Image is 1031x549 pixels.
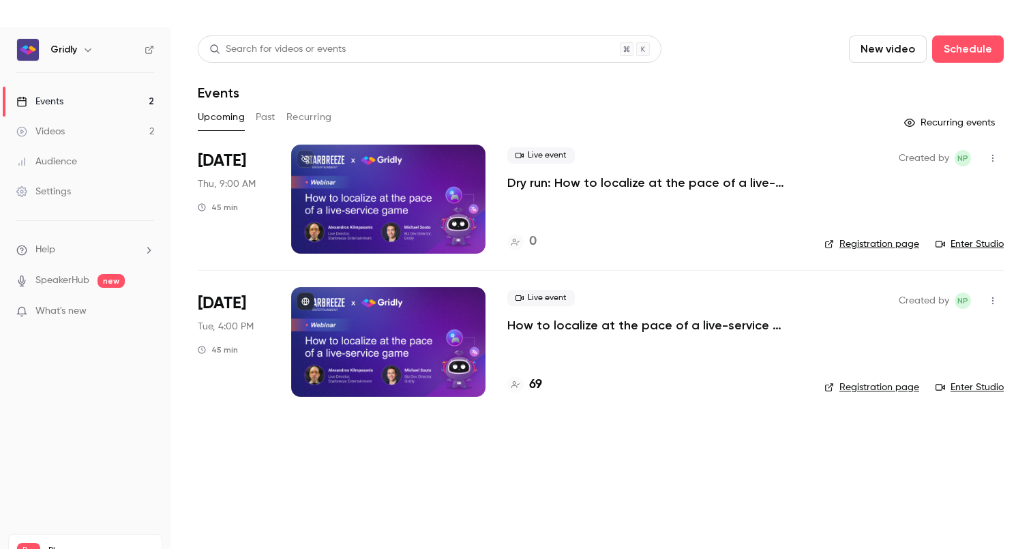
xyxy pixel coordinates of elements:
div: Domain: [DOMAIN_NAME] [35,35,150,46]
a: 0 [507,233,537,251]
li: help-dropdown-opener [16,243,154,257]
div: Settings [16,185,71,198]
div: Videos [16,125,65,138]
span: new [98,274,125,288]
span: Thu, 9:00 AM [198,177,256,191]
span: NP [957,293,968,309]
h4: 69 [529,376,542,394]
a: Enter Studio [936,381,1004,394]
a: Dry run: How to localize at the pace of a live-service game [507,175,803,191]
h4: 0 [529,233,537,251]
div: Sep 11 Thu, 9:00 AM (Europe/Stockholm) [198,145,269,254]
div: Events [16,95,63,108]
a: Enter Studio [936,237,1004,251]
h6: Gridly [50,43,77,57]
button: Recurring [286,106,332,128]
button: Upcoming [198,106,245,128]
div: 45 min [198,344,238,355]
a: Registration page [824,381,919,394]
img: tab_domain_overview_orange.svg [37,79,48,90]
button: Schedule [932,35,1004,63]
span: Ngan Phan [955,150,971,166]
a: SpeakerHub [35,273,89,288]
div: Sep 16 Tue, 4:00 PM (Europe/Stockholm) [198,287,269,396]
img: tab_keywords_by_traffic_grey.svg [136,79,147,90]
span: What's new [35,304,87,318]
span: Created by [899,150,949,166]
div: 45 min [198,202,238,213]
button: Past [256,106,275,128]
span: [DATE] [198,150,246,172]
img: Gridly [17,39,39,61]
a: 69 [507,376,542,394]
span: NP [957,150,968,166]
a: How to localize at the pace of a live-service game [507,317,803,333]
div: Keywords by Traffic [151,80,230,89]
span: Live event [507,290,575,306]
div: Audience [16,155,77,168]
span: [DATE] [198,293,246,314]
div: Search for videos or events [209,42,346,57]
a: Registration page [824,237,919,251]
span: Created by [899,293,949,309]
button: Recurring events [898,112,1004,134]
span: Ngan Phan [955,293,971,309]
img: website_grey.svg [22,35,33,46]
button: New video [849,35,927,63]
span: Help [35,243,55,257]
img: logo_orange.svg [22,22,33,33]
h1: Events [198,85,239,101]
span: Tue, 4:00 PM [198,320,254,333]
div: Domain Overview [52,80,122,89]
span: Live event [507,147,575,164]
div: v 4.0.25 [38,22,67,33]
